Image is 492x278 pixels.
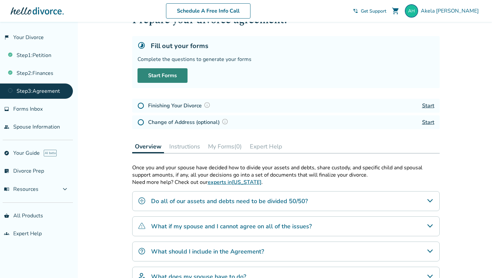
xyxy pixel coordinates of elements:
span: AI beta [44,150,57,156]
div: Do all of our assets and debts need to be divided 50/50? [132,191,440,211]
img: akela@akeladesigns.net [405,4,418,18]
h4: What should I include in the Agreement? [151,247,264,256]
span: flag_2 [4,35,9,40]
h4: Finishing Your Divorce [148,101,212,110]
span: Resources [4,186,38,193]
span: explore [4,150,9,156]
h4: Change of Address (optional) [148,118,230,127]
span: phone_in_talk [353,8,358,14]
span: expand_more [61,185,69,193]
p: Once you and your spouse have decided how to divide your assets and debts, share custody, and spe... [132,164,440,179]
img: Question Mark [204,102,210,108]
img: Question Mark [222,118,228,125]
a: Start [422,102,434,109]
p: Need more help? Check out our . [132,179,440,186]
span: groups [4,231,9,236]
div: What should I include in the Agreement? [132,242,440,261]
iframe: Chat Widget [459,246,492,278]
h4: Do all of our assets and debts need to be divided 50/50? [151,197,308,205]
div: What if my spouse and I cannot agree on all of the issues? [132,216,440,236]
img: Not Started [137,102,144,109]
span: shopping_cart [392,7,400,15]
span: menu_book [4,187,9,192]
img: What if my spouse and I cannot agree on all of the issues? [138,222,146,230]
img: Not Started [137,119,144,126]
button: My Forms(0) [205,140,245,153]
span: shopping_basket [4,213,9,218]
button: Expert Help [247,140,285,153]
span: Akela [PERSON_NAME] [421,7,481,15]
a: phone_in_talkGet Support [353,8,386,14]
span: list_alt_check [4,168,9,174]
img: Do all of our assets and debts need to be divided 50/50? [138,197,146,205]
span: Get Support [361,8,386,14]
button: Instructions [167,140,203,153]
a: Start Forms [137,68,188,83]
h5: Fill out your forms [151,41,208,50]
img: What should I include in the Agreement? [138,247,146,255]
span: Forms Inbox [13,105,43,113]
a: Start [422,119,434,126]
a: Schedule A Free Info Call [166,3,250,19]
span: people [4,124,9,130]
div: Complete the questions to generate your forms [137,56,434,63]
span: inbox [4,106,9,112]
button: Overview [132,140,164,153]
h4: What if my spouse and I cannot agree on all of the issues? [151,222,312,231]
a: experts in[US_STATE] [208,179,261,186]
